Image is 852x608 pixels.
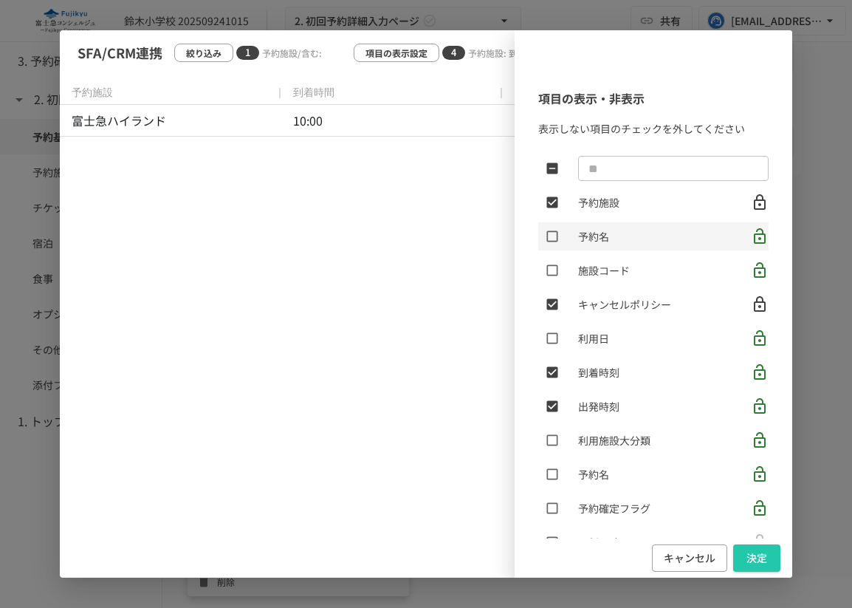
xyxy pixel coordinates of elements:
[578,500,650,516] p: 予約確定フラグ
[578,466,609,482] p: 予約名
[578,364,619,380] p: 到着時刻
[538,89,769,109] p: 項目の表示・非表示
[578,262,630,279] p: 施設コード
[538,120,769,137] p: 表示しない項目のチェックを外してください
[578,296,671,312] p: キャンセルポリシー
[578,228,609,245] p: 予約名
[578,194,619,211] p: 予約施設
[578,432,650,448] p: 利用施設大分類
[578,534,619,550] p: 更新日時
[578,398,619,414] p: 出発時刻
[578,330,609,346] p: 利用日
